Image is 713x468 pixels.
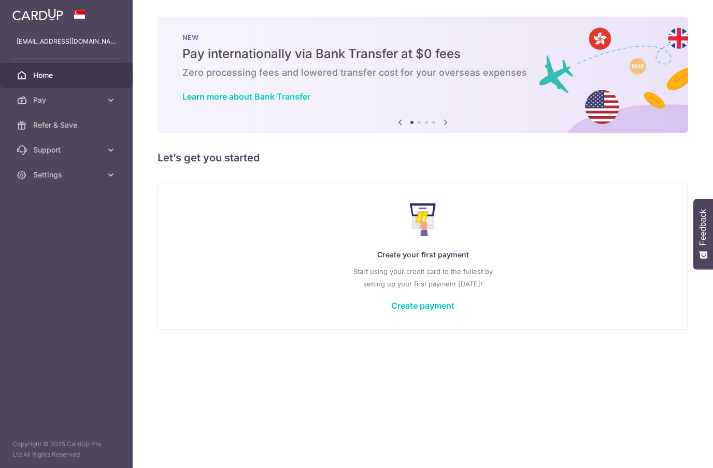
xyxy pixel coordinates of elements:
a: Create payment [391,300,454,311]
p: Create your first payment [179,249,667,261]
p: [EMAIL_ADDRESS][DOMAIN_NAME] [17,36,116,47]
p: NEW [182,33,663,42]
img: Bank transfer banner [158,17,688,133]
span: Feedback [698,209,708,245]
a: Learn more about Bank Transfer [182,91,310,102]
span: Pay [33,95,102,105]
h5: Let’s get you started [158,149,688,166]
span: Refer & Save [33,120,102,130]
span: Settings [33,170,102,180]
button: Feedback - Show survey [693,199,713,269]
p: Start using your credit card to the fullest by setting up your first payment [DATE]! [179,265,667,290]
iframe: Opens a widget where you can find more information [646,437,703,463]
h5: Pay internationally via Bank Transfer at $0 fees [182,46,663,62]
img: Make Payment [410,203,436,236]
span: Home [33,70,102,80]
span: Support [33,145,102,155]
img: CardUp [12,8,63,21]
h6: Zero processing fees and lowered transfer cost for your overseas expenses [182,66,663,79]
